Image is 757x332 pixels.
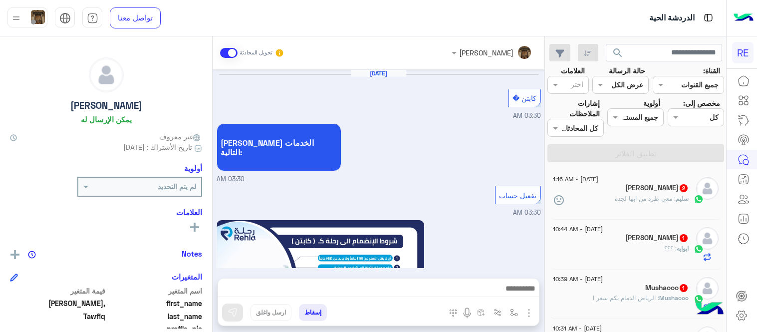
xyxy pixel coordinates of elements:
[676,195,689,202] span: سليم
[694,294,704,304] img: WhatsApp
[702,11,715,24] img: tab
[547,144,724,162] button: تطبيق الفلاتر
[553,225,603,234] span: [DATE] - 10:44 AM
[217,175,245,184] span: 03:30 AM
[70,100,142,111] h5: [PERSON_NAME]
[612,47,624,59] span: search
[81,115,132,124] h6: يمكن الإرسال له
[643,98,660,108] label: أولوية
[172,272,202,281] h6: المتغيرات
[561,65,585,76] label: العلامات
[184,164,202,173] h6: أولوية
[606,44,630,65] button: search
[228,308,238,318] img: send message
[494,309,502,317] img: Trigger scenario
[649,11,695,25] p: الدردشة الحية
[694,194,704,204] img: WhatsApp
[477,309,485,317] img: create order
[123,142,192,152] span: تاريخ الأشتراك : [DATE]
[683,98,720,108] label: مخصص إلى:
[82,7,102,28] a: tab
[677,245,689,252] span: ابوايه
[107,311,203,322] span: last_name
[159,131,202,142] span: غير معروف
[10,311,105,322] span: Tawfiq
[506,304,522,321] button: select flow
[182,249,202,258] h6: Notes
[696,227,719,250] img: defaultAdmin.png
[499,191,536,200] span: تفعيل حساب
[221,138,337,157] span: [PERSON_NAME] الخدمات التالية:
[523,307,535,319] img: send attachment
[547,98,600,119] label: إشارات الملاحظات
[351,70,406,77] h6: [DATE]
[490,304,506,321] button: Trigger scenario
[10,12,22,24] img: profile
[609,65,645,76] label: حالة الرسالة
[694,244,704,254] img: WhatsApp
[703,65,720,76] label: القناة:
[251,304,291,321] button: ارسل واغلق
[107,286,203,296] span: اسم المتغير
[512,94,536,102] span: كابتن �
[110,7,161,28] a: تواصل معنا
[87,12,98,24] img: tab
[31,10,45,24] img: userImage
[659,294,689,302] span: Mushaooo
[449,309,457,317] img: make a call
[680,184,688,192] span: 2
[299,304,327,321] button: إسقاط
[510,309,518,317] img: select flow
[732,42,754,63] div: RE
[664,245,677,252] span: ؟؟؟
[625,184,689,192] h5: Mutaz Al-Ahmadi
[10,286,105,296] span: قيمة المتغير
[593,294,659,302] span: الرياض الدمام بكم سعر ا
[107,298,203,309] span: first_name
[10,208,202,217] h6: العلامات
[615,195,676,202] span: معي طرد من ابها لجده
[513,112,541,119] span: 03:30 AM
[240,49,272,57] small: تحويل المحادثة
[10,250,19,259] img: add
[553,275,603,284] span: [DATE] - 10:39 AM
[680,234,688,242] span: 1
[696,277,719,300] img: defaultAdmin.png
[696,177,719,200] img: defaultAdmin.png
[59,12,71,24] img: tab
[692,292,727,327] img: hulul-logo.png
[553,175,598,184] span: [DATE] - 1:16 AM
[680,284,688,292] span: 1
[513,209,541,216] span: 03:30 AM
[89,58,123,92] img: defaultAdmin.png
[645,284,689,292] h5: Mushaooo
[28,251,36,259] img: notes
[473,304,490,321] button: create order
[461,307,473,319] img: send voice note
[734,7,754,28] img: Logo
[625,234,689,242] h5: ابوايه الرشيدي
[571,79,585,92] div: اختر
[10,298,105,309] span: Alahmadi,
